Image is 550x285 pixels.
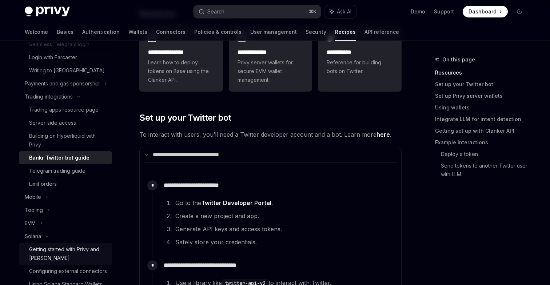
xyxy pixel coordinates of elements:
div: Search... [207,7,228,16]
a: Integrate LLM for intent detection [435,113,531,125]
a: Recipes [335,23,356,41]
a: Server-side access [19,116,112,129]
a: Set up Privy server wallets [435,90,531,102]
a: Wallets [128,23,147,41]
div: Configuring external connectors [29,267,107,276]
a: Using wallets [435,102,531,113]
a: Getting set up with Clanker API [435,125,531,137]
a: Deploy a token [441,148,531,160]
span: Reference for building bots on Twitter. [327,58,393,76]
div: Writing to [GEOGRAPHIC_DATA] [29,66,105,75]
div: Login with Farcaster [29,53,77,62]
a: Demo [411,8,425,15]
button: Ask AI [324,5,356,18]
a: **** **** *Reference for building bots on Twitter. [318,26,402,92]
span: On this page [442,55,475,64]
a: Send tokens to another Twitter user with LLM [441,160,531,180]
div: Bankr Twitter bot guide [29,153,89,162]
span: To interact with users, you’ll need a Twitter developer account and a bot. Learn more . [139,129,402,140]
li: Safely store your credentials. [173,237,394,247]
a: **** **** ***Privy server wallets for secure EVM wallet management. [229,26,312,92]
li: Go to the . [173,198,394,208]
a: Trading apps resource page [19,103,112,116]
span: ⌘ K [309,9,316,15]
div: Tooling [25,206,43,214]
div: EVM [25,219,36,228]
li: Generate API keys and access tokens. [173,224,394,234]
div: Server-side access [29,119,76,127]
a: Getting started with Privy and [PERSON_NAME] [19,243,112,265]
a: Twitter Developer Portal [201,199,271,207]
a: API reference [364,23,399,41]
a: Login with Farcaster [19,51,112,64]
span: Set up your Twitter bot [139,112,231,124]
a: Policies & controls [194,23,242,41]
a: Security [306,23,326,41]
a: Connectors [156,23,186,41]
span: Ask AI [337,8,351,15]
div: Limit orders [29,180,57,188]
div: Payments and gas sponsorship [25,79,100,88]
a: Bankr Twitter bot guide [19,151,112,164]
div: Trading integrations [25,92,73,101]
a: Example Interactions [435,137,531,148]
img: dark logo [25,7,70,17]
a: here [376,131,390,139]
div: Telegram trading guide [29,166,85,175]
div: Mobile [25,193,41,201]
button: Toggle dark mode [514,6,525,17]
div: Solana [25,232,41,241]
div: Building on Hyperliquid with Privy [29,132,108,149]
a: Telegram trading guide [19,164,112,177]
a: Configuring external connectors [19,265,112,278]
a: Basics [57,23,73,41]
a: Set up your Twitter bot [435,79,531,90]
a: Welcome [25,23,48,41]
a: User management [250,23,297,41]
span: Dashboard [469,8,497,15]
a: Writing to [GEOGRAPHIC_DATA] [19,64,112,77]
a: Building on Hyperliquid with Privy [19,129,112,151]
span: Privy server wallets for secure EVM wallet management. [238,58,304,84]
a: Limit orders [19,177,112,190]
a: Resources [435,67,531,79]
div: Trading apps resource page [29,105,99,114]
div: Getting started with Privy and [PERSON_NAME] [29,245,108,262]
li: Create a new project and app. [173,211,394,221]
a: Dashboard [463,6,508,17]
button: Search...⌘K [194,5,321,18]
a: **** **** **** *Learn how to deploy tokens on Base using the Clanker API. [139,26,223,92]
a: Support [434,8,454,15]
span: Learn how to deploy tokens on Base using the Clanker API. [148,58,214,84]
a: Authentication [82,23,120,41]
